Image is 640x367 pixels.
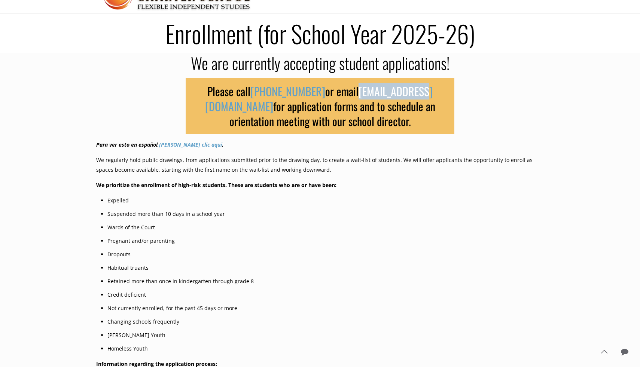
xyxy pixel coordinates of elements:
[96,141,223,148] em: Para ver esto en español, .
[596,344,612,360] a: Back to top icon
[250,83,325,100] a: [PHONE_NUMBER]
[107,303,544,313] li: Not currently enrolled, for the past 45 days or more
[107,317,544,327] li: Changing schools frequently
[107,276,544,286] li: Retained more than once in kindergarten through grade 8
[92,21,548,45] h1: Enrollment (for School Year 2025-26)
[107,290,544,300] li: Credit deficient
[107,236,544,246] li: Pregnant and/or parenting
[96,181,336,189] b: We prioritize the enrollment of high-risk students. These are students who are or have been:
[205,83,433,114] a: [EMAIL_ADDRESS][DOMAIN_NAME]
[107,344,544,354] li: Homeless Youth
[107,263,544,273] li: Habitual truants
[107,223,544,232] li: Wards of the Court
[107,330,544,340] li: [PERSON_NAME] Youth
[96,53,544,73] h2: We are currently accepting student applications!
[107,196,544,205] li: Expelled
[96,155,544,175] p: We regularly hold public drawings, from applications submitted prior to the drawing day, to creat...
[186,78,454,134] h3: Please call or email for application forms and to schedule an orientation meeting with our school...
[159,141,222,148] a: [PERSON_NAME] clic aquí
[107,209,544,219] li: Suspended more than 10 days in a school year
[107,250,544,259] li: Dropouts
